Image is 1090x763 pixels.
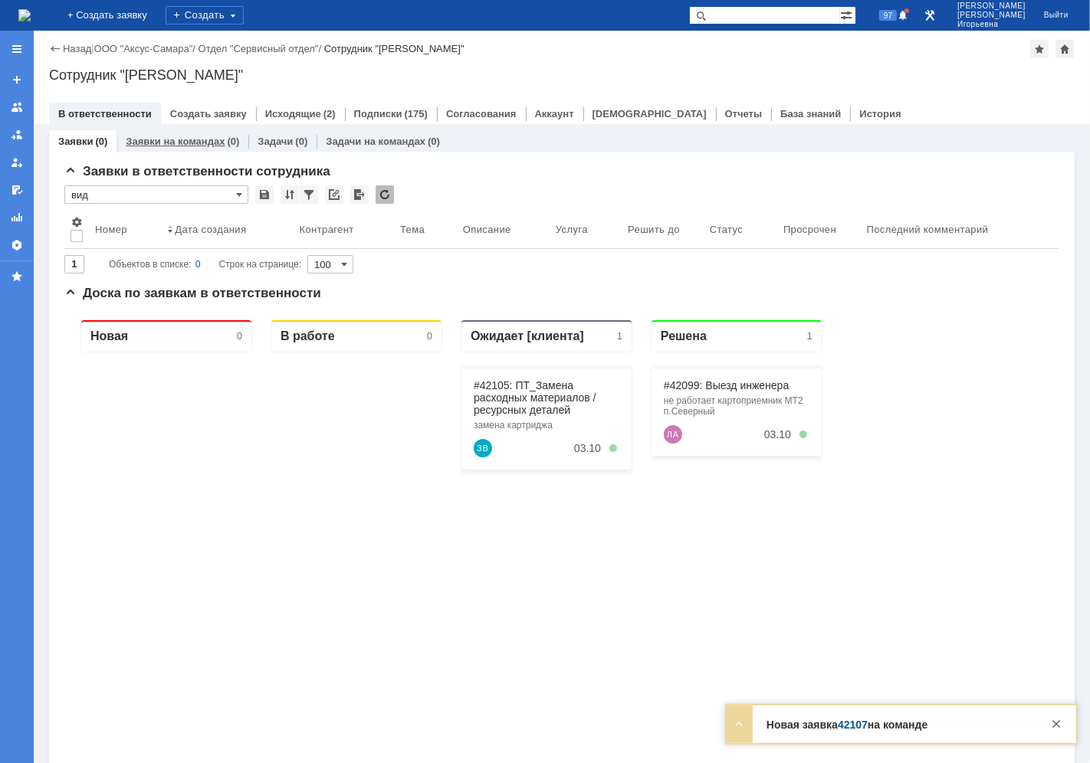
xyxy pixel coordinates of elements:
[599,72,745,84] div: #42099: Выезд инженера
[710,224,743,235] div: Статус
[596,21,642,36] div: Решена
[767,719,927,731] strong: Новая заявка на команде
[71,216,83,228] span: Настройки
[265,108,321,120] a: Исходящие
[18,9,31,21] a: Перейти на домашнюю страницу
[227,136,239,147] div: (0)
[5,123,29,147] a: Заявки в моей ответственности
[838,719,868,731] a: 42107
[840,7,855,21] span: Расширенный поиск
[281,185,299,204] div: Сортировка...
[446,108,517,120] a: Согласования
[91,42,94,54] div: |
[409,132,428,150] a: Загороднев Владимир Александрович
[743,23,748,34] div: 1
[859,108,901,120] a: История
[172,23,178,34] div: 0
[735,123,743,131] div: 5. Менее 100%
[409,113,555,123] div: замена картриджа
[363,23,368,34] div: 0
[957,2,1026,11] span: [PERSON_NAME]
[406,21,520,36] div: Ожидает [клиента]
[5,150,29,175] a: Мои заявки
[1056,40,1074,58] div: Сделать домашней страницей
[556,224,588,235] div: Услуга
[166,6,244,25] div: Создать
[510,135,537,147] div: 03.10.2025
[550,210,622,249] th: Услуга
[49,67,1075,83] div: Сотрудник "[PERSON_NAME]"
[64,286,321,300] span: Доска по заявкам в ответственности
[394,210,457,249] th: Тема
[325,185,343,204] div: Скопировать ссылку на список
[5,95,29,120] a: Заявки на командах
[599,72,724,84] a: #42099: Выезд инженера
[294,210,394,249] th: Контрагент
[428,136,440,147] div: (0)
[170,108,247,120] a: Создать заявку
[126,136,225,147] a: Заявки на командах
[58,136,93,147] a: Заявки
[5,233,29,257] a: Настройки
[599,88,745,110] div: не работает картоприемник МТ2 п.Северный
[64,164,330,178] span: Заявки в ответственности сотрудника
[879,10,897,21] span: 97
[324,43,465,54] div: Сотрудник "[PERSON_NAME]"
[409,72,555,109] div: #42105: ПТ_Замена расходных материалов / ресурсных деталей
[94,43,199,54] div: /
[628,224,680,235] div: Решить до
[18,9,31,21] img: logo
[63,43,91,54] a: Назад
[376,185,394,204] div: Обновлять список
[545,137,553,145] div: 5. Менее 100%
[400,224,425,235] div: Тема
[109,255,301,273] i: Строк на странице:
[300,224,354,235] div: Контрагент
[199,43,319,54] a: Отдел "Сервисный отдел"
[921,6,939,25] a: Перейти в интерфейс администратора
[199,43,324,54] div: /
[957,11,1026,20] span: [PERSON_NAME]
[5,67,29,92] a: Создать заявку
[94,43,193,54] a: ООО "Аксус-Самара"
[58,108,152,120] a: В ответственности
[216,21,271,36] div: В работе
[326,136,425,147] a: Задачи на командах
[463,224,511,235] div: Описание
[5,205,29,230] a: Отчеты
[593,108,707,120] a: [DEMOGRAPHIC_DATA]
[867,224,989,235] div: Последний комментарий
[700,121,727,133] div: 03.10.2025
[258,136,293,147] a: Задачи
[599,118,618,136] a: Лузгин Алексей Александрович
[26,21,64,36] div: Новая
[323,108,336,120] div: (2)
[405,108,428,120] div: (175)
[95,224,127,235] div: Номер
[730,715,748,733] div: Развернуть
[175,224,246,235] div: Дата создания
[783,224,836,235] div: Просрочен
[704,210,777,249] th: Статус
[300,185,318,204] div: Фильтрация...
[89,210,161,249] th: Номер
[295,136,307,147] div: (0)
[1047,715,1065,733] div: Закрыть
[553,23,558,34] div: 1
[780,108,841,120] a: База знаний
[161,210,293,249] th: Дата создания
[354,108,402,120] a: Подписки
[725,108,763,120] a: Отчеты
[350,185,369,204] div: Экспорт списка
[255,185,274,204] div: Сохранить вид
[195,255,201,273] div: 0
[409,72,532,109] a: #42105: ПТ_Замена расходных материалов / ресурсных деталей
[957,20,1026,29] span: Игорьевна
[109,259,191,270] span: Объектов в списке:
[535,108,574,120] a: Аккаунт
[1030,40,1049,58] div: Добавить в избранное
[5,178,29,202] a: Мои согласования
[95,136,107,147] div: (0)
